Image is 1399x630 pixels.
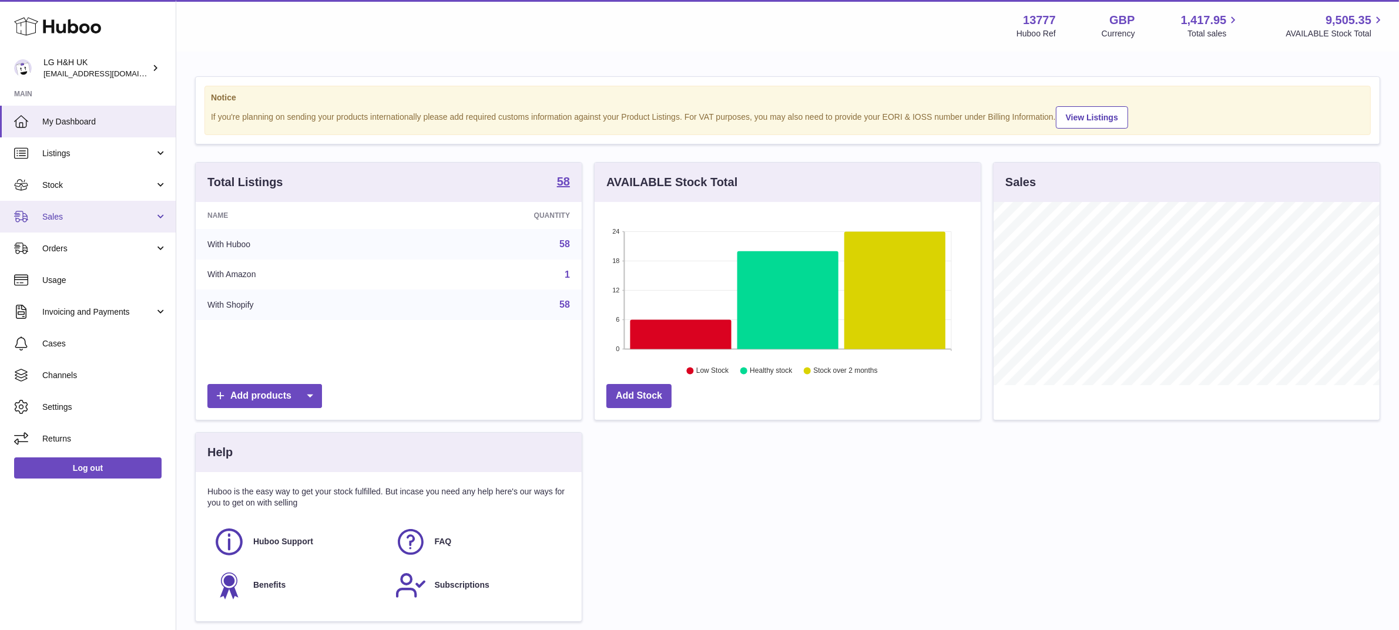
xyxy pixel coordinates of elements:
[616,316,619,323] text: 6
[42,306,155,318] span: Invoicing and Payments
[1023,12,1056,28] strong: 13777
[612,287,619,294] text: 12
[1286,28,1385,39] span: AVAILABLE Stock Total
[213,570,383,601] a: Benefits
[559,239,570,249] a: 58
[196,289,407,320] td: With Shopify
[42,243,155,254] span: Orders
[612,228,619,235] text: 24
[407,202,582,229] th: Quantity
[395,526,565,558] a: FAQ
[1187,28,1240,39] span: Total sales
[196,229,407,260] td: With Huboo
[207,384,322,408] a: Add products
[42,148,155,159] span: Listings
[395,570,565,601] a: Subscriptions
[557,176,570,190] a: 58
[750,367,793,375] text: Healthy stock
[43,57,149,79] div: LG H&H UK
[42,275,167,286] span: Usage
[1016,28,1056,39] div: Huboo Ref
[14,59,32,77] img: veechen@lghnh.co.uk
[1181,12,1227,28] span: 1,417.95
[696,367,729,375] text: Low Stock
[213,526,383,558] a: Huboo Support
[42,211,155,223] span: Sales
[196,260,407,290] td: With Amazon
[1326,12,1371,28] span: 9,505.35
[1056,106,1128,129] a: View Listings
[253,536,313,547] span: Huboo Support
[42,402,167,413] span: Settings
[207,444,233,460] h3: Help
[196,202,407,229] th: Name
[211,105,1364,129] div: If you're planning on sending your products internationally please add required customs informati...
[14,457,162,479] a: Log out
[1181,12,1240,39] a: 1,417.95 Total sales
[42,433,167,444] span: Returns
[1286,12,1385,39] a: 9,505.35 AVAILABLE Stock Total
[42,116,167,127] span: My Dashboard
[557,176,570,187] strong: 58
[435,536,452,547] span: FAQ
[435,580,489,591] span: Subscriptions
[612,257,619,264] text: 18
[207,174,283,190] h3: Total Listings
[42,180,155,191] span: Stock
[606,174,737,190] h3: AVAILABLE Stock Total
[1102,28,1135,39] div: Currency
[813,367,877,375] text: Stock over 2 months
[616,345,619,352] text: 0
[43,69,173,78] span: [EMAIL_ADDRESS][DOMAIN_NAME]
[559,299,570,309] a: 58
[207,486,570,508] p: Huboo is the easy way to get your stock fulfilled. But incase you need any help here's our ways f...
[1109,12,1135,28] strong: GBP
[211,92,1364,103] strong: Notice
[1005,174,1036,190] h3: Sales
[42,338,167,349] span: Cases
[565,269,570,279] a: 1
[606,384,672,408] a: Add Stock
[253,580,286,591] span: Benefits
[42,370,167,381] span: Channels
